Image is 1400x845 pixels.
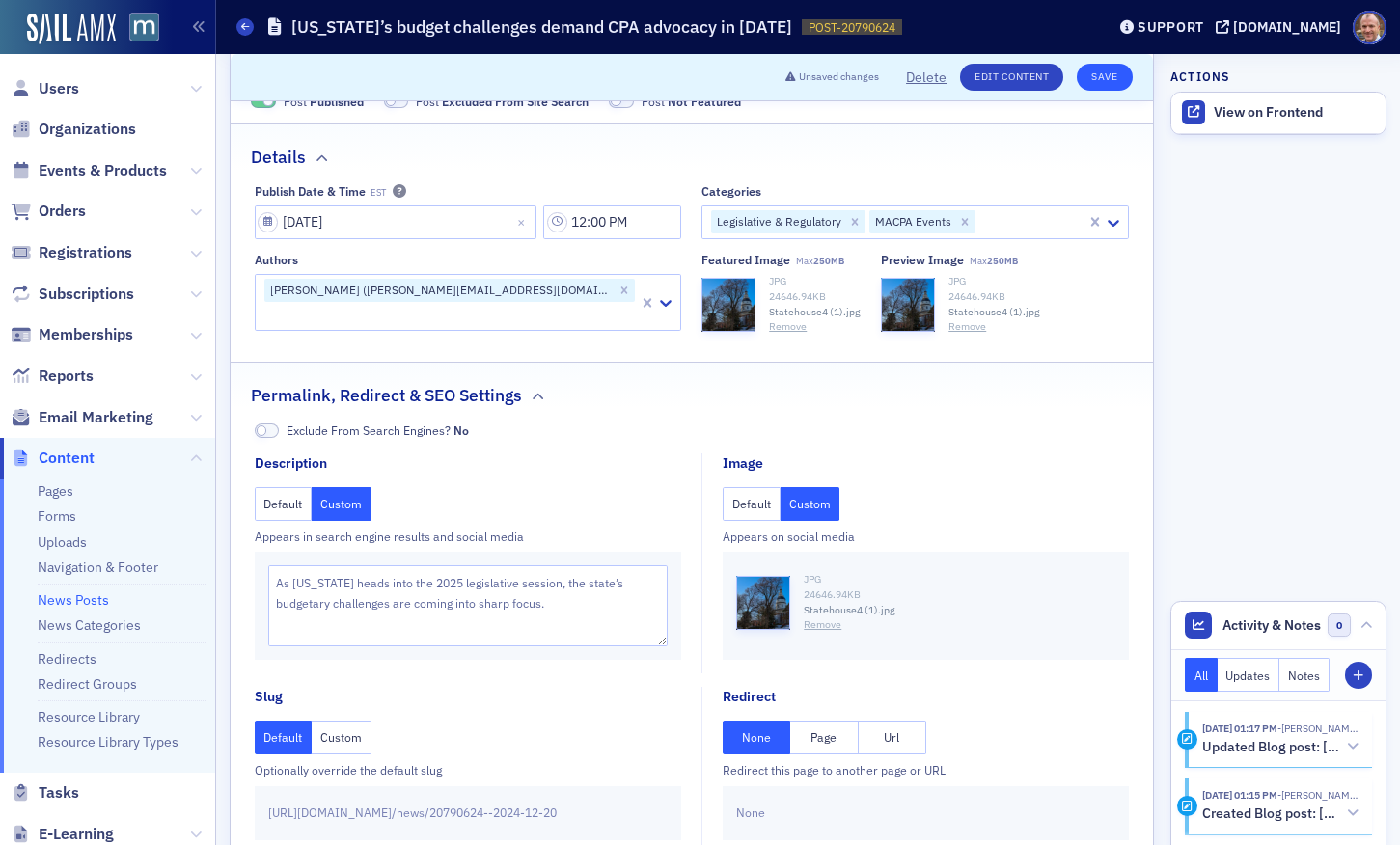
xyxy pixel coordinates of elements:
span: Post [642,93,741,110]
span: E-Learning [39,824,114,845]
span: Excluded From Site Search [442,94,589,109]
a: Registrations [11,242,132,263]
div: Remove MACPA Events [954,210,975,233]
div: View on Frontend [1214,104,1376,122]
a: Uploads [38,533,87,551]
button: Default [255,721,313,754]
div: Publish Date & Time [255,184,366,199]
span: Bill Sheridan [1277,722,1359,735]
h5: Updated Blog post: [US_STATE]’s budget challenges demand CPA advocacy in [DATE] [1202,739,1340,756]
div: Legislative & Regulatory [711,210,844,233]
a: Resource Library Types [38,733,178,750]
time: 12/20/2024 01:17 PM [1202,722,1277,735]
span: No [255,423,280,438]
span: No [453,422,469,438]
span: Exclude From Search Engines? [287,422,469,439]
a: Redirects [38,650,96,668]
button: Custom [312,487,371,521]
h1: [US_STATE]’s budget challenges demand CPA advocacy in [DATE] [291,15,792,39]
img: SailAMX [129,13,159,42]
span: Not Featured [609,95,634,109]
button: Remove [769,319,807,335]
a: View on Frontend [1171,93,1386,133]
a: Redirect Groups [38,675,137,693]
a: Content [11,448,95,469]
h5: Created Blog post: [US_STATE]’s budget challenges demand CPA advocacy in [DATE] [1202,805,1340,823]
span: Post [284,93,364,110]
span: Max [970,255,1018,267]
button: Custom [781,487,840,521]
button: Default [255,487,313,521]
h4: Actions [1170,68,1230,85]
span: -2024-12-20 [488,804,557,821]
span: Registrations [39,242,132,263]
div: Activity [1177,729,1197,750]
span: Published [251,95,276,109]
span: Reports [39,366,94,387]
a: Edit Content [960,64,1063,91]
input: 00:00 AM [543,205,681,239]
div: Categories [701,184,761,199]
a: Tasks [11,782,79,804]
a: Pages [38,482,73,500]
span: Bill Sheridan [1277,788,1359,802]
span: Email Marketing [39,407,153,428]
div: 24646.94 KB [804,587,1115,603]
div: Slug [255,687,283,707]
button: All [1185,658,1218,692]
div: Redirect this page to another page or URL [723,761,1129,778]
button: Updates [1218,658,1280,692]
button: Url [859,721,926,754]
div: 24646.94 KB [769,289,861,305]
div: [DOMAIN_NAME] [1233,18,1341,36]
a: News Categories [38,616,141,634]
span: EST [371,187,386,199]
span: Tasks [39,782,79,804]
a: Orders [11,201,86,222]
span: Post [416,93,589,110]
button: None [723,721,790,754]
div: Preview image [881,253,964,267]
a: Navigation & Footer [38,559,158,576]
div: JPG [804,572,1115,587]
span: Profile [1353,11,1386,44]
div: Redirect [723,687,776,707]
button: Updated Blog post: [US_STATE]’s budget challenges demand CPA advocacy in [DATE] [1202,737,1359,757]
a: Subscriptions [11,284,134,305]
span: 0 [1328,613,1352,638]
span: Memberships [39,324,133,345]
div: 24646.94 KB [948,289,1040,305]
div: None [723,786,1129,840]
button: Close [510,205,536,239]
input: MM/DD/YYYY [255,205,537,239]
span: Not Featured [668,94,741,109]
span: Users [39,78,79,99]
span: Unsaved changes [799,69,879,85]
button: Page [790,721,858,754]
div: Optionally override the default slug [255,761,682,778]
button: Save [1077,64,1132,91]
div: Authors [255,253,298,267]
span: Statehouse4 (1).jpg [948,305,1040,320]
h2: Details [251,145,306,170]
span: Content [39,448,95,469]
a: News Posts [38,591,109,609]
img: SailAMX [27,14,116,44]
textarea: As [US_STATE] heads into the 2025 legislative session, the state’s budgetary challenges are comin... [268,565,669,646]
a: E-Learning [11,824,114,845]
div: Appears on social media [723,528,1129,545]
a: View Homepage [116,13,159,45]
div: Remove Legislative & Regulatory [844,210,865,233]
span: 250MB [987,255,1018,267]
time: 12/20/2024 01:15 PM [1202,788,1277,802]
span: POST-20790624 [809,19,895,36]
span: Published [310,94,364,109]
a: Resource Library [38,708,140,725]
div: Featured Image [701,253,790,267]
a: Email Marketing [11,407,153,428]
h2: Permalink, Redirect & SEO Settings [251,383,522,408]
a: Memberships [11,324,133,345]
div: Image [723,453,763,474]
button: [DOMAIN_NAME] [1216,20,1348,34]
